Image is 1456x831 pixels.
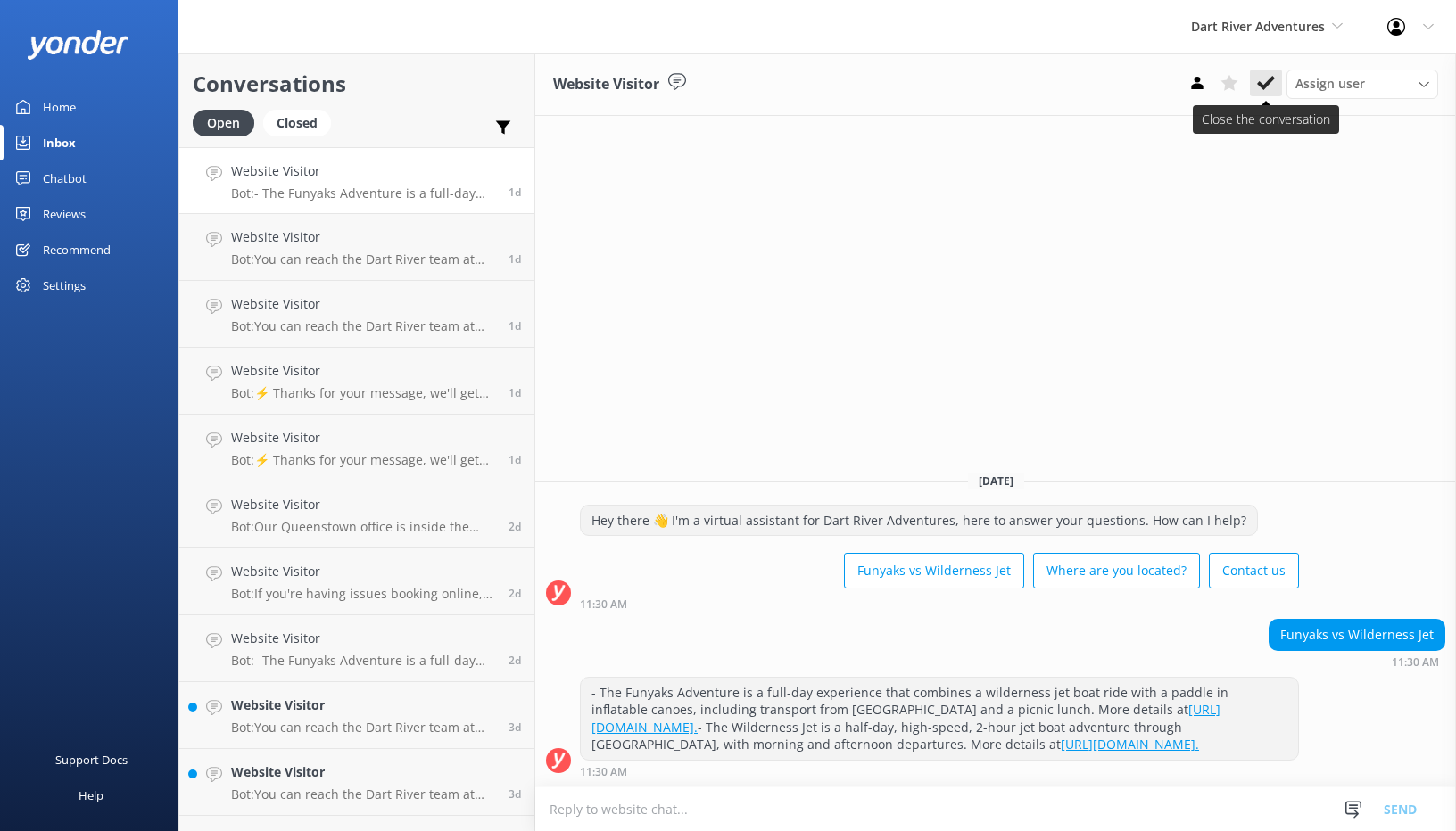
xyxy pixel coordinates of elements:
a: Website VisitorBot:You can reach the Dart River team at [PHONE_NUMBER] (within [GEOGRAPHIC_DATA])... [179,214,534,281]
div: Aug 20 2025 11:30am (UTC +12:00) Pacific/Auckland [580,765,1299,778]
a: Website VisitorBot:You can reach the Dart River team at [PHONE_NUMBER] (within [GEOGRAPHIC_DATA])... [179,749,534,816]
span: Aug 20 2025 11:30am (UTC +12:00) Pacific/Auckland [509,185,521,200]
div: Chatbot [43,160,87,196]
p: Bot: - The Funyaks Adventure is a full-day experience that combines a wilderness jet boat ride wi... [231,653,495,669]
a: Website VisitorBot:- The Funyaks Adventure is a full-day experience that combines a wilderness je... [179,147,534,214]
span: Aug 19 2025 03:55pm (UTC +12:00) Pacific/Auckland [509,385,521,400]
a: Closed [263,112,340,132]
p: Bot: You can reach the Dart River team at [PHONE_NUMBER] (within [GEOGRAPHIC_DATA]), 0800 327 853... [231,318,495,334]
a: Website VisitorBot:You can reach the Dart River team at [PHONE_NUMBER] (within [GEOGRAPHIC_DATA])... [179,682,534,749]
div: Inbox [43,125,76,160]
div: Open [193,110,254,136]
div: Home [43,89,76,125]
span: Aug 19 2025 02:49pm (UTC +12:00) Pacific/Auckland [509,452,521,467]
h2: Conversations [193,67,521,101]
div: Reviews [43,196,86,232]
div: Settings [43,267,86,303]
p: Bot: - The Funyaks Adventure is a full-day experience that combines a wilderness jet boat ride wi... [231,185,495,202]
h4: Website Visitor [231,629,495,648]
h4: Website Visitor [231,762,495,782]
button: Funyaks vs Wilderness Jet [844,553,1024,588]
strong: 11:30 AM [580,599,627,610]
button: Contact us [1209,553,1299,588]
p: Bot: If you're having issues booking online, please contact the Dart River team on [PHONE_NUMBER]... [231,586,495,602]
div: Aug 20 2025 11:30am (UTC +12:00) Pacific/Auckland [580,597,1299,610]
p: Bot: You can reach the Dart River team at [PHONE_NUMBER] (within [GEOGRAPHIC_DATA]), 0800 327 853... [231,720,495,736]
span: Aug 19 2025 09:18pm (UTC +12:00) Pacific/Auckland [509,318,521,333]
div: Funyaks vs Wilderness Jet [1270,620,1444,650]
p: Bot: Our Queenstown office is inside the [GEOGRAPHIC_DATA] at [STREET_ADDRESS], where complimenta... [231,519,495,535]
div: Hey there 👋 I'm a virtual assistant for Dart River Adventures, here to answer your questions. How... [581,506,1257,536]
span: Aug 19 2025 08:26am (UTC +12:00) Pacific/Auckland [509,519,521,534]
a: Open [193,112,263,132]
img: yonder-white-logo.png [27,30,129,60]
a: Website VisitorBot:If you're having issues booking online, please contact the Dart River team on ... [179,548,534,615]
div: Support Docs [55,742,128,778]
div: - The Funyaks Adventure is a full-day experience that combines a wilderness jet boat ride with a ... [581,678,1298,760]
span: Aug 19 2025 05:45am (UTC +12:00) Pacific/Auckland [509,586,521,601]
div: Aug 20 2025 11:30am (UTC +12:00) Pacific/Auckland [1269,655,1445,668]
div: Recommend [43,232,111,267]
p: Bot: You can reach the Dart River team at [PHONE_NUMBER] (within [GEOGRAPHIC_DATA]), 0800 327 853... [231,786,495,802]
a: [URL][DOMAIN_NAME]. [591,701,1220,736]
span: Dart River Adventures [1191,18,1325,35]
a: Website VisitorBot:- The Funyaks Adventure is a full-day experience that combines a wilderness je... [179,615,534,682]
a: [URL][DOMAIN_NAME]. [1061,736,1199,753]
h3: Website Visitor [553,73,659,96]
a: Website VisitorBot:Our Queenstown office is inside the [GEOGRAPHIC_DATA] at [STREET_ADDRESS], whe... [179,481,534,548]
span: Aug 18 2025 09:53pm (UTC +12:00) Pacific/Auckland [509,653,521,668]
span: Aug 18 2025 06:17am (UTC +12:00) Pacific/Auckland [509,720,521,735]
p: Bot: ⚡ Thanks for your message, we'll get back to you as soon as we can. You're also welcome to k... [231,452,495,468]
span: Aug 20 2025 09:44am (UTC +12:00) Pacific/Auckland [509,251,521,267]
div: Closed [263,110,331,136]
a: Website VisitorBot:You can reach the Dart River team at [PHONE_NUMBER] (within [GEOGRAPHIC_DATA])... [179,281,534,348]
span: Assign user [1295,74,1365,94]
h4: Website Visitor [231,294,495,314]
h4: Website Visitor [231,161,495,181]
strong: 11:30 AM [580,767,627,778]
p: Bot: ⚡ Thanks for your message, we'll get back to you as soon as we can. You're also welcome to k... [231,385,495,401]
strong: 11:30 AM [1392,657,1439,668]
h4: Website Visitor [231,695,495,715]
a: Website VisitorBot:⚡ Thanks for your message, we'll get back to you as soon as we can. You're als... [179,348,534,415]
h4: Website Visitor [231,495,495,514]
span: Aug 18 2025 05:08am (UTC +12:00) Pacific/Auckland [509,786,521,802]
p: Bot: You can reach the Dart River team at [PHONE_NUMBER] (within [GEOGRAPHIC_DATA]), 0800 327 853... [231,251,495,267]
div: Assign User [1286,70,1438,98]
h4: Website Visitor [231,562,495,581]
h4: Website Visitor [231,227,495,247]
button: Where are you located? [1033,553,1200,588]
a: Website VisitorBot:⚡ Thanks for your message, we'll get back to you as soon as we can. You're als... [179,415,534,481]
h4: Website Visitor [231,361,495,381]
span: [DATE] [968,473,1024,489]
div: Help [79,778,103,813]
h4: Website Visitor [231,428,495,448]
